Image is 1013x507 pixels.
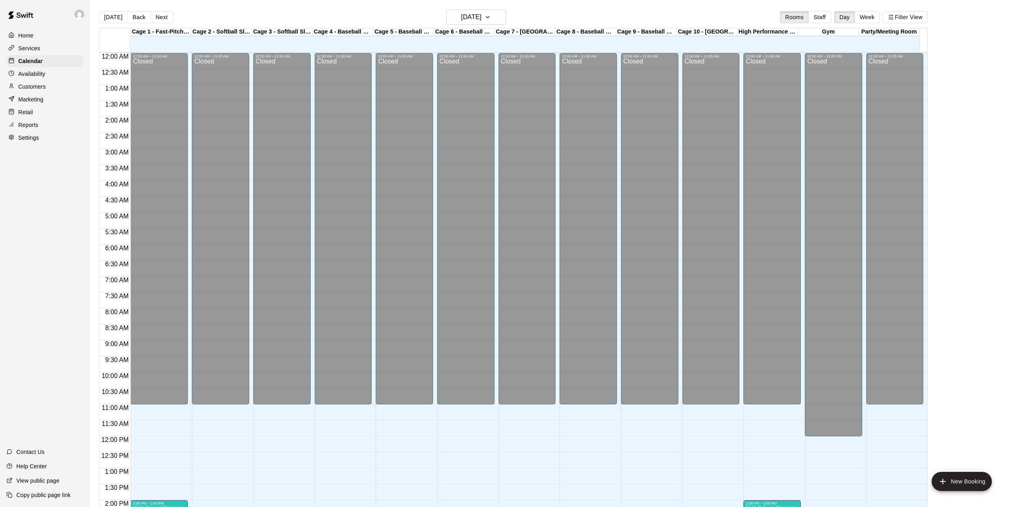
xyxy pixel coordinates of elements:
span: 9:00 AM [103,341,131,347]
div: 12:00 AM – 12:00 PM [807,54,860,58]
div: 12:00 AM – 11:00 AM [501,54,554,58]
p: Calendar [18,57,43,65]
span: 12:30 AM [100,69,131,76]
div: Closed [807,58,860,439]
span: 7:00 AM [103,277,131,283]
a: Customers [6,81,83,93]
span: 1:00 PM [103,468,131,475]
p: Retail [18,108,33,116]
span: 4:30 AM [103,197,131,204]
button: add [932,472,992,491]
div: Closed [869,58,921,407]
div: 12:00 AM – 11:00 AM [439,54,492,58]
span: 3:30 AM [103,165,131,172]
div: Closed [685,58,737,407]
span: 8:30 AM [103,325,131,331]
div: Cage 6 - Baseball Pitching Machine [434,28,495,36]
div: Closed [378,58,431,407]
a: Home [6,30,83,42]
div: Closed [133,58,185,407]
span: 1:30 PM [103,484,131,491]
div: 12:00 AM – 11:00 AM [562,54,615,58]
p: Availability [18,70,45,78]
div: Closed [623,58,676,407]
div: 12:00 AM – 11:00 AM [378,54,431,58]
p: Reports [18,121,38,129]
h6: [DATE] [461,12,481,23]
span: 12:30 PM [99,452,130,459]
a: Retail [6,106,83,118]
p: Settings [18,134,39,142]
span: 2:00 AM [103,117,131,124]
div: High Performance Lane [737,28,798,36]
div: Cage 7 - [GEOGRAPHIC_DATA] [495,28,555,36]
p: Copy public page link [16,491,71,499]
button: Staff [808,11,831,23]
div: Cage 1 - Fast-Pitch Machine and Automatic Baseball Hack Attack Pitching Machine [130,28,191,36]
div: 2:00 PM – 3:00 PM [133,501,185,505]
p: Marketing [18,95,43,103]
span: 8:00 AM [103,309,131,315]
span: 5:00 AM [103,213,131,220]
div: 12:00 AM – 11:00 AM: Closed [621,53,678,404]
div: 12:00 AM – 11:00 AM: Closed [499,53,556,404]
span: 1:30 AM [103,101,131,108]
p: Services [18,44,40,52]
p: Contact Us [16,448,45,456]
span: 1:00 AM [103,85,131,92]
div: Cage 8 - Baseball Pitching Machine [555,28,616,36]
span: 3:00 AM [103,149,131,156]
div: Closed [317,58,370,407]
div: Cage 9 - Baseball Pitching Machine / [GEOGRAPHIC_DATA] [616,28,677,36]
a: Marketing [6,93,83,105]
div: Closed [194,58,247,407]
div: Closed [746,58,798,407]
div: 12:00 AM – 11:00 AM: Closed [315,53,372,404]
span: 11:30 AM [100,420,131,427]
div: Cage 5 - Baseball Pitching Machine [373,28,434,36]
div: Cage 10 - [GEOGRAPHIC_DATA] [677,28,737,36]
div: 12:00 AM – 11:00 AM: Closed [682,53,740,404]
div: 12:00 AM – 11:00 AM: Closed [376,53,433,404]
a: Settings [6,132,83,144]
div: 12:00 AM – 11:00 AM [685,54,737,58]
div: 12:00 AM – 11:00 AM: Closed [743,53,801,404]
span: 2:30 AM [103,133,131,140]
a: Reports [6,119,83,131]
p: View public page [16,477,59,485]
span: 12:00 PM [99,436,130,443]
div: Cage 3 - Softball Slo-pitch Iron [PERSON_NAME] & Baseball Pitching Machine [252,28,313,36]
div: Closed [256,58,308,407]
button: Back [127,11,151,23]
button: [DATE] [99,11,128,23]
div: 12:00 AM – 11:00 AM: Closed [866,53,924,404]
div: 2:00 PM – 3:00 PM [746,501,798,505]
a: Availability [6,68,83,80]
button: [DATE] [446,10,506,25]
div: 12:00 AM – 11:00 AM [317,54,370,58]
div: 12:00 AM – 11:00 AM [133,54,185,58]
button: Rooms [780,11,809,23]
div: 12:00 AM – 11:00 AM [256,54,308,58]
span: 2:00 PM [103,500,131,507]
span: 7:30 AM [103,293,131,299]
a: Calendar [6,55,83,67]
div: 12:00 AM – 11:00 AM [746,54,798,58]
span: 11:00 AM [100,404,131,411]
a: Services [6,42,83,54]
div: Closed [439,58,492,407]
div: 12:00 AM – 11:00 AM [869,54,921,58]
img: Joe Florio [75,10,84,19]
span: 9:30 AM [103,356,131,363]
div: 12:00 AM – 11:00 AM [194,54,247,58]
button: Week [855,11,880,23]
button: Day [834,11,855,23]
